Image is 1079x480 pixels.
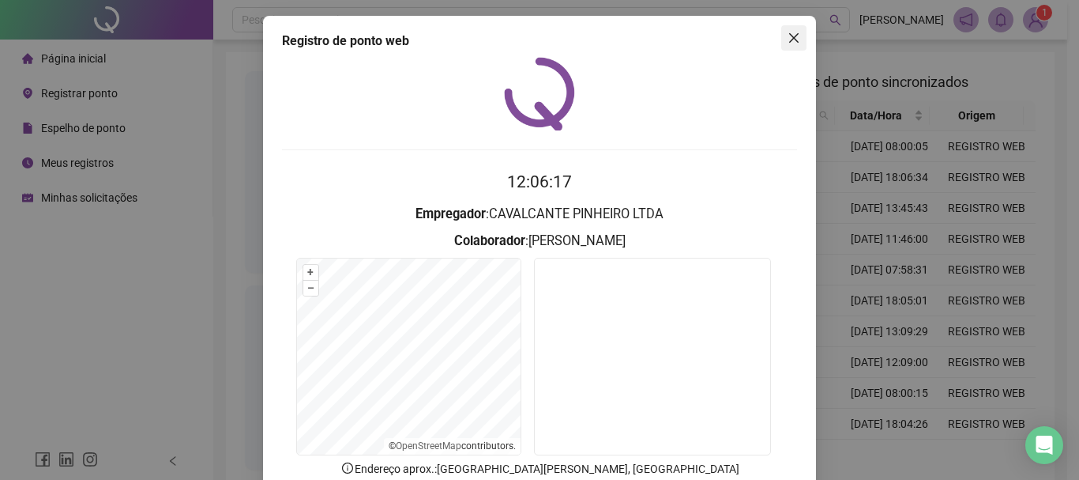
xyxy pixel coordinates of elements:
[781,25,806,51] button: Close
[454,233,525,248] strong: Colaborador
[507,172,572,191] time: 12:06:17
[389,440,516,452] li: © contributors.
[303,281,318,296] button: –
[415,206,486,221] strong: Empregador
[340,461,355,475] span: info-circle
[282,204,797,225] h3: : CAVALCANTE PINHEIRO LTDA
[282,32,797,51] div: Registro de ponto web
[282,231,797,251] h3: : [PERSON_NAME]
[282,460,797,478] p: Endereço aprox. : [GEOGRAPHIC_DATA][PERSON_NAME], [GEOGRAPHIC_DATA]
[504,57,575,130] img: QRPoint
[396,440,461,452] a: OpenStreetMap
[1025,426,1063,464] div: Open Intercom Messenger
[788,32,800,44] span: close
[303,265,318,280] button: +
